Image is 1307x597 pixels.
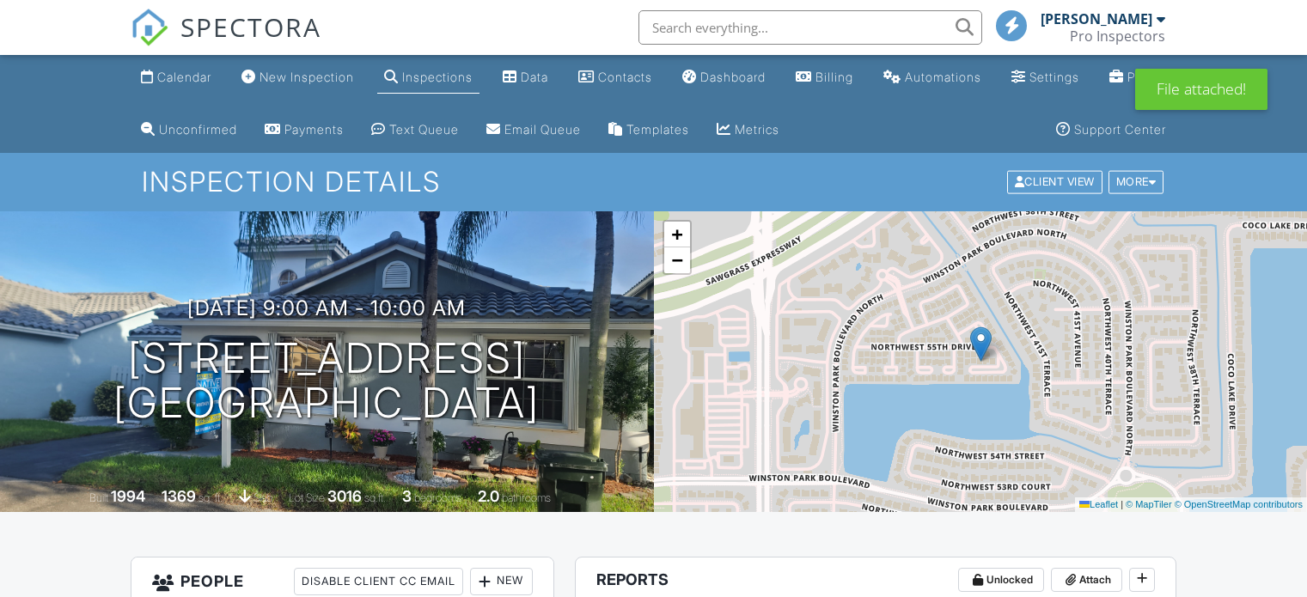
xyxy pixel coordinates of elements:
div: Disable Client CC Email [294,568,463,595]
div: Payments [284,122,344,137]
a: Client View [1005,174,1107,187]
div: New Inspection [260,70,354,84]
a: Data [496,62,555,94]
div: Data [521,70,548,84]
div: File attached! [1135,69,1267,110]
a: Billing [789,62,860,94]
input: Search everything... [638,10,982,45]
div: Text Queue [389,122,459,137]
div: Unconfirmed [159,122,237,137]
a: Unconfirmed [134,114,244,146]
a: New Inspection [235,62,361,94]
div: Support Center [1074,122,1166,137]
a: Automations (Basic) [876,62,988,94]
div: Settings [1029,70,1079,84]
div: Client View [1007,171,1102,194]
div: New [470,568,533,595]
div: Templates [626,122,689,137]
div: 1994 [111,487,145,505]
div: Metrics [735,122,779,137]
div: Inspections [402,70,473,84]
div: 2.0 [478,487,499,505]
a: Settings [1005,62,1086,94]
div: Calendar [157,70,211,84]
div: Automations [905,70,981,84]
div: [PERSON_NAME] [1041,10,1152,27]
img: The Best Home Inspection Software - Spectora [131,9,168,46]
a: Leaflet [1079,499,1118,509]
span: sq.ft. [364,491,386,504]
a: Contacts [571,62,659,94]
span: SPECTORA [180,9,321,45]
a: Support Center [1049,114,1173,146]
a: Payments [258,114,351,146]
a: Zoom in [664,222,690,247]
a: Calendar [134,62,218,94]
span: + [671,223,682,245]
a: Email Queue [479,114,588,146]
a: SPECTORA [131,23,321,59]
div: 1369 [162,487,196,505]
span: − [671,249,682,271]
span: bedrooms [414,491,461,504]
a: Inspections [377,62,479,94]
span: slab [253,491,272,504]
span: Lot Size [289,491,325,504]
h1: [STREET_ADDRESS] [GEOGRAPHIC_DATA] [113,336,540,427]
div: Pro Inspectors [1070,27,1165,45]
span: | [1121,499,1123,509]
div: Dashboard [700,70,766,84]
div: Email Queue [504,122,581,137]
span: bathrooms [502,491,551,504]
a: © MapTiler [1126,499,1172,509]
a: Company Profile [1102,62,1173,94]
span: Built [89,491,108,504]
span: sq. ft. [198,491,223,504]
img: Marker [970,326,992,362]
a: Templates [602,114,696,146]
a: Text Queue [364,114,466,146]
div: More [1109,171,1164,194]
a: Metrics [710,114,786,146]
div: Profile [1127,70,1166,84]
a: Dashboard [675,62,773,94]
a: Zoom out [664,247,690,273]
div: 3016 [327,487,362,505]
h3: [DATE] 9:00 am - 10:00 am [187,296,466,320]
h1: Inspection Details [142,167,1165,197]
div: Billing [815,70,853,84]
div: Contacts [598,70,652,84]
div: 3 [402,487,412,505]
a: © OpenStreetMap contributors [1175,499,1303,509]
